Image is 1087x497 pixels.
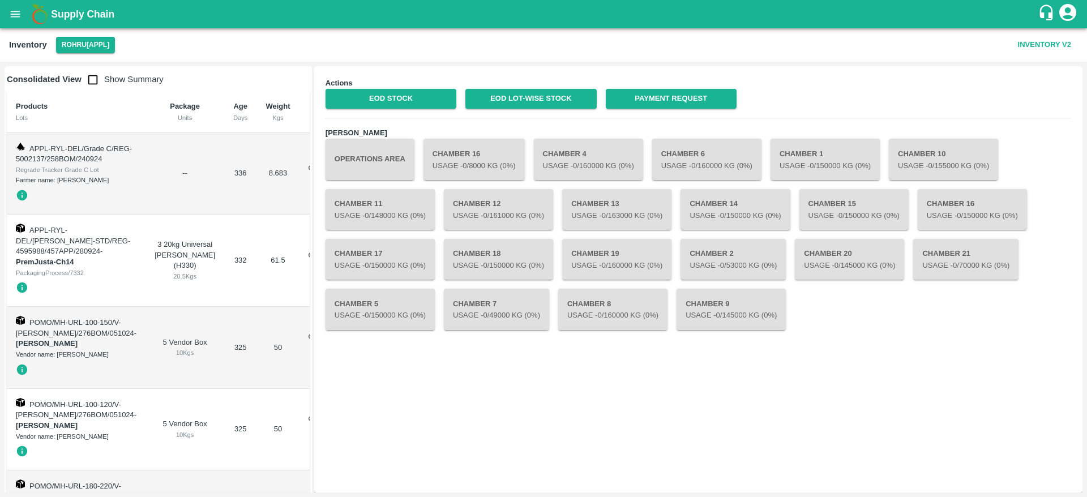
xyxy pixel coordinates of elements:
[170,102,200,110] b: Package
[16,113,136,123] div: Lots
[155,113,215,123] div: Units
[465,89,596,109] a: EOD Lot-wise Stock
[56,37,115,53] button: Select DC
[16,226,130,255] span: APPL-RYL-DEL/[PERSON_NAME]-STD/REG-4595988/457APP/280924
[571,211,662,221] p: Usage - 0 /163000 Kg (0%)
[898,161,989,172] p: Usage - 0 /155000 Kg (0%)
[1038,4,1058,24] div: customer-support
[558,289,667,329] button: Chamber 8Usage -0/160000 Kg (0%)
[927,211,1018,221] p: Usage - 0 /150000 Kg (0%)
[335,310,426,321] p: Usage - 0 /150000 Kg (0%)
[326,128,387,137] b: [PERSON_NAME]
[309,435,345,445] div: [DATE]
[16,102,48,110] b: Products
[16,339,78,348] strong: [PERSON_NAME]
[155,239,215,281] div: 3 20kg Universal [PERSON_NAME] (H330)
[9,40,47,49] b: Inventory
[543,161,634,172] p: Usage - 0 /160000 Kg (0%)
[444,289,549,329] button: Chamber 7Usage -0/49000 Kg (0%)
[690,211,781,221] p: Usage - 0 /150000 Kg (0%)
[799,189,909,230] button: Chamber 15Usage -0/150000 Kg (0%)
[51,6,1038,22] a: Supply Chain
[269,169,288,177] span: 8.683
[309,353,345,363] div: [DATE]
[795,239,904,280] button: Chamber 20Usage -0/145000 Kg (0%)
[309,113,345,123] div: Date
[562,239,671,280] button: Chamber 19Usage -0/160000 Kg (0%)
[224,133,256,215] td: 336
[271,256,285,264] span: 61.5
[444,189,553,230] button: Chamber 12Usage -0/161000 Kg (0%)
[1013,35,1076,55] button: Inventory V2
[16,224,25,233] img: box
[309,250,345,271] p: Operations Area
[155,348,215,358] div: 10 Kgs
[16,316,25,325] img: box
[423,139,525,179] button: Chamber 16Usage -0/8000 Kg (0%)
[2,1,28,27] button: open drawer
[224,215,256,307] td: 332
[453,260,544,271] p: Usage - 0 /150000 Kg (0%)
[534,139,643,179] button: Chamber 4Usage -0/160000 Kg (0%)
[453,310,540,321] p: Usage - 0 /49000 Kg (0%)
[155,430,215,440] div: 10 Kgs
[567,310,658,321] p: Usage - 0 /160000 Kg (0%)
[51,8,114,20] b: Supply Chain
[155,168,215,179] div: --
[266,113,290,123] div: Kgs
[326,239,435,280] button: Chamber 17Usage -0/150000 Kg (0%)
[274,425,282,433] span: 50
[335,211,426,221] p: Usage - 0 /148000 Kg (0%)
[335,260,426,271] p: Usage - 0 /150000 Kg (0%)
[326,289,435,329] button: Chamber 5Usage -0/150000 Kg (0%)
[571,260,662,271] p: Usage - 0 /160000 Kg (0%)
[224,307,256,389] td: 325
[889,139,998,179] button: Chamber 10Usage -0/155000 Kg (0%)
[224,389,256,471] td: 325
[913,239,1018,280] button: Chamber 21Usage -0/70000 Kg (0%)
[326,139,414,179] button: Operations Area
[16,398,25,407] img: box
[155,271,215,281] div: 20.5 Kgs
[233,102,247,110] b: Age
[326,89,456,109] a: EOD Stock
[808,211,900,221] p: Usage - 0 /150000 Kg (0%)
[16,479,25,489] img: box
[804,260,895,271] p: Usage - 0 /145000 Kg (0%)
[444,239,553,280] button: Chamber 18Usage -0/150000 Kg (0%)
[686,310,777,321] p: Usage - 0 /145000 Kg (0%)
[681,239,786,280] button: Chamber 2Usage -0/53000 Kg (0%)
[780,161,871,172] p: Usage - 0 /150000 Kg (0%)
[16,400,134,419] span: POMO/MH-URL-100-120/V-[PERSON_NAME]/276BOM/051024
[82,75,164,84] span: Show Summary
[16,421,78,430] strong: [PERSON_NAME]
[309,163,345,184] p: Operations Area
[233,113,247,123] div: Days
[771,139,880,179] button: Chamber 1Usage -0/150000 Kg (0%)
[16,175,136,185] div: Farmer name: [PERSON_NAME]
[16,268,136,278] div: PackagingProcess/7332
[606,89,737,109] a: Payment Request
[16,349,136,359] div: Vendor name: [PERSON_NAME]
[16,142,25,151] img: weight
[266,102,290,110] b: Weight
[16,431,136,442] div: Vendor name: [PERSON_NAME]
[16,247,102,266] span: -
[16,144,132,164] span: APPL-RYL-DEL/Grade C/REG-5002137/258BOM/240924
[1058,2,1078,26] div: account of current user
[652,139,761,179] button: Chamber 6Usage -0/160000 Kg (0%)
[309,414,345,435] p: Operations Area
[155,419,215,440] div: 5 Vendor Box
[661,161,752,172] p: Usage - 0 /160000 Kg (0%)
[918,189,1027,230] button: Chamber 16Usage -0/150000 Kg (0%)
[155,337,215,358] div: 5 Vendor Box
[7,75,82,84] b: Consolidated View
[453,211,544,221] p: Usage - 0 /161000 Kg (0%)
[16,258,74,266] strong: PremJusta-Ch14
[274,343,282,352] span: 50
[677,289,786,329] button: Chamber 9Usage -0/145000 Kg (0%)
[326,189,435,230] button: Chamber 11Usage -0/148000 Kg (0%)
[690,260,777,271] p: Usage - 0 /53000 Kg (0%)
[433,161,516,172] p: Usage - 0 /8000 Kg (0%)
[309,332,345,353] p: Operations Area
